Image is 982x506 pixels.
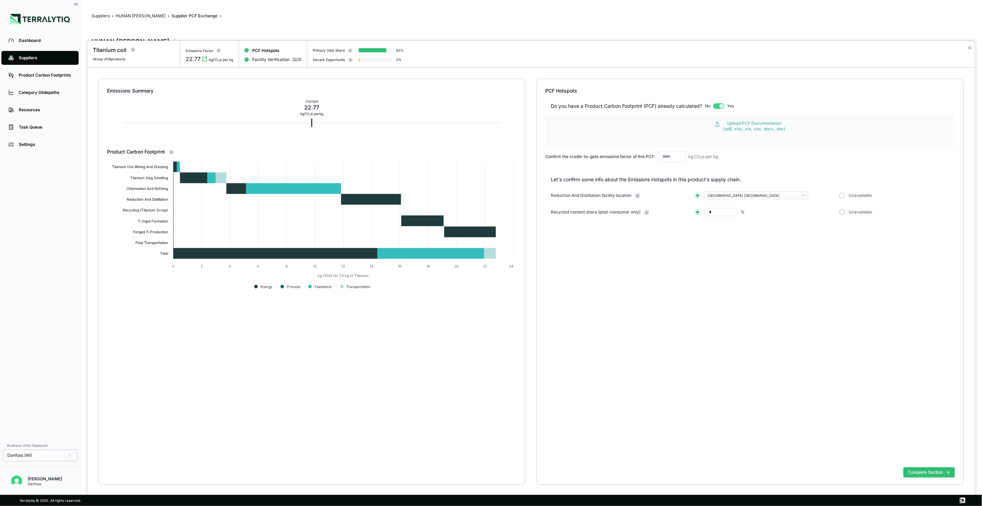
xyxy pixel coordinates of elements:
div: Confirm the cradle-to-gate emissions factor of this PCF: [545,154,655,159]
button: Complete Section [903,467,955,478]
div: 22.77 [300,103,324,112]
text: Process [287,285,300,289]
text: 10 [313,264,317,268]
button: [GEOGRAPHIC_DATA] [GEOGRAPHIC_DATA] [705,191,808,200]
text: 20 [454,264,459,268]
div: Primary Data Share [313,48,345,52]
text: kg CO2e for 1.0 kg of Titanium [318,274,369,278]
div: kg CO e per kg [688,154,718,159]
text: 2 [201,264,203,268]
span: Unavailable [849,209,872,215]
text: 14 [370,264,373,268]
div: Titanium coil [93,46,126,54]
div: Do you have a Product Carbon Footprint (PCF) already calculated? [551,103,702,110]
text: 24 [509,264,514,268]
div: % [741,209,745,215]
div: Emissions Factor [186,49,213,53]
span: Facility Verification [252,57,290,62]
div: Product Carbon Footprint [107,148,517,155]
div: [GEOGRAPHIC_DATA] [GEOGRAPHIC_DATA] [708,193,800,198]
text: Total [160,251,168,255]
div: 3 % [396,58,401,62]
div: PCF Hotspots [545,87,955,94]
span: ( 2 / 2 ) [292,57,301,62]
span: Yes [727,103,734,109]
text: Titanium Ore Mining And Dressing [112,165,168,169]
div: 22.77 [186,55,201,63]
text: 22 [483,264,487,268]
span: Unavailable [849,193,872,198]
text: Transportation [346,285,370,289]
text: 0 [172,264,174,268]
text: 18 [426,264,430,268]
sub: 2 [218,59,220,62]
sub: 2 [700,156,702,160]
text: 6 [257,264,259,268]
text: Final Transportation [135,241,168,245]
span: Reduction And Distillation facility location [551,193,631,198]
button: Upload PCF Documentation(.pdf, .xlsx, .xls, .csv, .docx, .doc) [562,121,938,132]
text: Recycling (Titanium Scrap) [123,208,168,212]
svg: View audit trail [202,56,207,62]
span: Group of 18 products [93,57,125,61]
text: Energy [260,285,272,289]
div: Emissions Summary [107,87,517,94]
text: Chlorination And Refining [126,186,168,191]
p: Let's confirm some info about the Emissions Hotspots in this product's supply chain. [551,176,955,183]
text: Reduction And Distillation [127,197,168,201]
div: Decarb Opportunity [313,58,345,62]
div: Upload PCF Documentation (.pdf, .xlsx, .xls, .csv, .docx, .doc) [723,121,785,132]
button: Close [967,44,972,52]
span: Recycled content share (post-consumer only) [551,209,640,215]
div: 83 % [396,48,404,52]
text: Ti Ingot Formation [138,219,168,224]
text: 12 [342,264,345,268]
text: 4 [229,264,231,268]
text: Feedstock [315,285,332,289]
div: kg CO e per kg [300,112,324,116]
span: PCF Hotspots [252,48,280,53]
text: 16 [398,264,402,268]
div: kgCO e per kg [209,58,233,62]
text: Titanium Slag Smelting [130,176,168,180]
sub: 2 [309,113,311,116]
div: Current [300,99,324,103]
span: No [705,103,710,109]
text: Forged Ti Production [133,230,168,234]
text: 8 [285,264,287,268]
